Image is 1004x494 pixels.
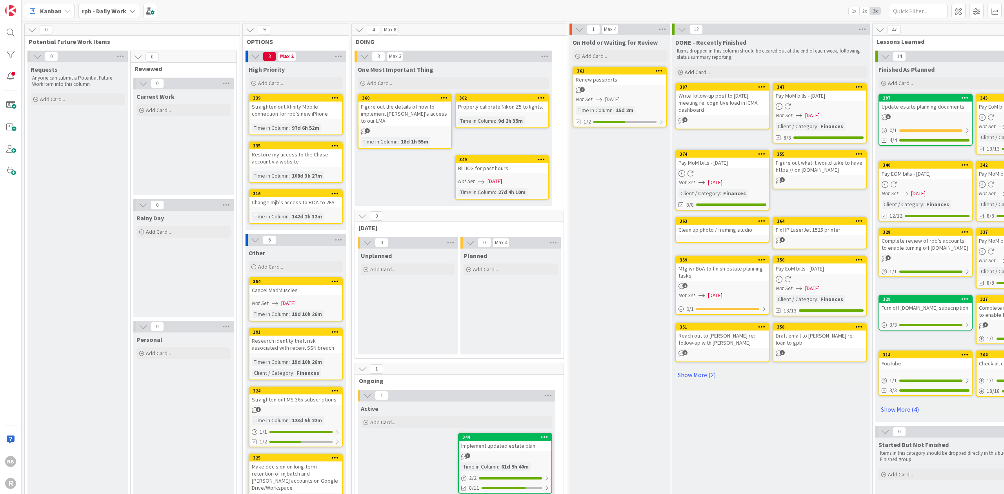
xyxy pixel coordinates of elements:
[675,217,769,243] a: 363Clean up photo / framing studio
[604,27,616,31] div: Max 4
[256,407,261,412] span: 1
[780,237,785,242] span: 1
[773,151,866,175] div: 355Figure out what it would take to have https:// on [DOMAIN_NAME]
[249,427,342,437] div: 1/1
[680,151,769,157] div: 374
[31,65,58,73] span: Requests
[805,284,820,292] span: [DATE]
[249,142,342,167] div: 335Restore my access to the Chase account via website
[40,6,62,16] span: Kanban
[987,387,1000,395] span: 18 / 18
[777,218,866,224] div: 364
[358,94,451,102] div: 360
[676,304,769,314] div: 0/1
[372,52,385,61] span: 3
[362,95,451,101] div: 360
[818,122,845,131] div: Finances
[151,79,164,88] span: 0
[879,296,972,303] div: 329
[773,331,866,348] div: Draft email to [PERSON_NAME] re: loan to gpb
[678,292,695,299] i: Not Set
[252,358,289,366] div: Time in Column
[290,212,324,221] div: 142d 2h 32m
[923,200,924,209] span: :
[252,369,293,377] div: Client / Category
[146,350,171,357] span: Add Card...
[249,454,342,461] div: 325
[776,122,817,131] div: Client / Category
[676,218,769,235] div: 363Clean up photo / framing studio
[584,118,591,126] span: 1/2
[487,177,502,185] span: [DATE]
[888,471,913,478] span: Add Card...
[676,91,769,115] div: Write follow-up post to [DATE] meeting re: cognitive load in ICMA dashboard
[889,267,897,276] span: 1 / 1
[879,169,972,179] div: Pay EOM bills - [DATE]
[456,156,548,173] div: 349Bill ICG for past hours
[252,171,289,180] div: Time in Column
[459,441,551,451] div: Implement updated estate plan
[290,416,324,425] div: 123d 5h 22m
[613,106,614,114] span: :
[252,416,289,425] div: Time in Column
[675,83,769,129] a: 387Write follow-up post to [DATE] meeting re: cognitive load in ICMA dashboard
[458,188,495,196] div: Time in Column
[879,162,972,169] div: 340
[675,323,769,362] a: 351Reach out to [PERSON_NAME] re: follow-up with [PERSON_NAME]
[253,95,342,101] div: 339
[370,266,395,273] span: Add Card...
[249,328,343,380] a: 191Research identity theft risk associated with recent SSN breachTime in Column:19d 10h 26mClient...
[817,295,818,303] span: :
[398,137,399,146] span: :
[258,25,271,35] span: 9
[289,171,290,180] span: :
[911,189,926,198] span: [DATE]
[686,201,694,209] span: 8/8
[889,321,897,329] span: 3 / 3
[883,95,972,101] div: 297
[676,331,769,348] div: Reach out to [PERSON_NAME] re: follow-up with [PERSON_NAME]
[293,369,295,377] span: :
[888,80,913,87] span: Add Card...
[469,474,477,482] span: 2 / 2
[249,461,342,493] div: Make decision on long-term retention of mjbatch and [PERSON_NAME] accounts on Google Drive/Worksp...
[675,150,769,211] a: 374Pay MoM bills - [DATE]Not Set[DATE]Client / Category:Finances8/8
[879,236,972,253] div: Complete review of rpb's accounts to enable turning off [DOMAIN_NAME]
[773,217,867,249] a: 364Fix HP LaserJet 1525 printer
[495,188,496,196] span: :
[676,84,769,91] div: 387
[249,94,342,119] div: 339Straighten out Xfinity Mobile connection for rpb's new iPhone
[498,462,499,471] span: :
[458,178,475,185] i: Not Set
[773,225,866,235] div: Fix HP LaserJet 1525 printer
[676,256,769,281] div: 359Mtg w/ BoA to finish estate planning tasks
[805,111,820,120] span: [DATE]
[290,310,324,318] div: 19d 10h 26m
[773,84,866,101] div: 347Pay MoM bills - [DATE]
[680,84,769,90] div: 387
[249,394,342,405] div: Straighten out MS 365 subscriptions
[260,428,267,436] span: 1 / 1
[680,324,769,330] div: 351
[878,94,973,146] a: 297Update estate planning documents0/14/4
[252,310,289,318] div: Time in Column
[879,162,972,179] div: 340Pay EOM bills - [DATE]
[784,307,797,315] span: 13/13
[882,200,923,209] div: Client / Category
[249,197,342,207] div: Change mjb's access to BOA to 2FA
[459,434,551,441] div: 344
[773,84,866,91] div: 347
[685,69,710,76] span: Add Card...
[773,323,866,348] div: 358Draft email to [PERSON_NAME] re: loan to gpb
[456,94,548,112] div: 362Properly calibrate Nikon Z5 to lights.
[773,83,867,143] a: 347Pay MoM bills - [DATE]Not Set[DATE]Client / Category:Finances8/8
[249,94,342,102] div: 339
[689,25,703,34] span: 12
[773,323,866,331] div: 358
[676,256,769,263] div: 359
[708,291,722,300] span: [DATE]
[249,102,342,119] div: Straighten out Xfinity Mobile connection for rpb's new iPhone
[879,102,972,112] div: Update estate planning documents
[289,310,290,318] span: :
[883,352,972,358] div: 314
